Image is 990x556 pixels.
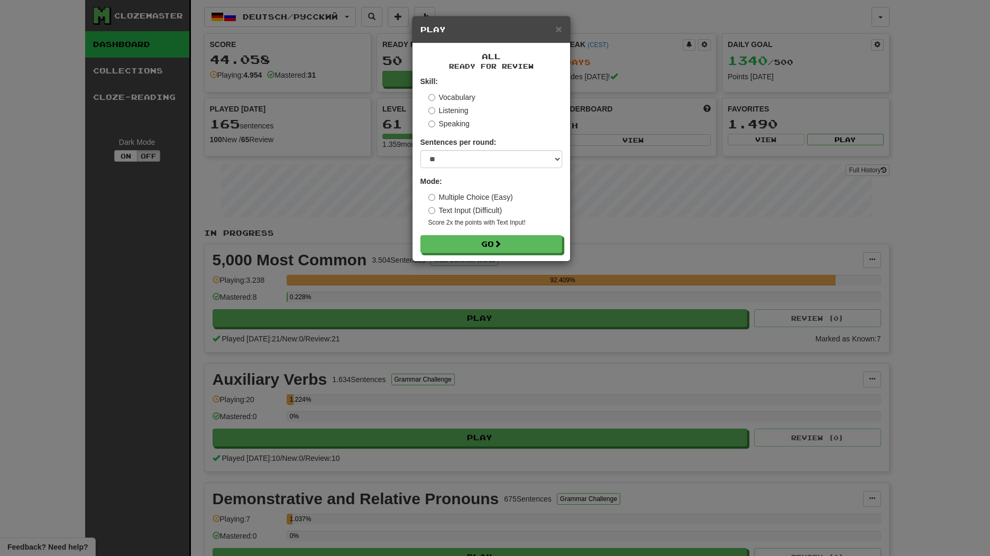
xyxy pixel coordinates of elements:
label: Vocabulary [428,92,475,103]
input: Multiple Choice (Easy) [428,194,435,201]
input: Text Input (Difficult) [428,207,435,214]
strong: Mode: [420,177,442,186]
button: Close [555,23,562,34]
label: Listening [428,105,469,116]
span: All [482,52,501,61]
input: Speaking [428,121,435,127]
small: Ready for Review [420,62,562,71]
label: Multiple Choice (Easy) [428,192,513,202]
input: Listening [428,107,435,114]
label: Speaking [428,118,470,129]
input: Vocabulary [428,94,435,101]
span: × [555,23,562,35]
label: Sentences per round: [420,137,497,147]
label: Text Input (Difficult) [428,205,502,216]
button: Go [420,235,562,253]
h5: Play [420,24,562,35]
small: Score 2x the points with Text Input ! [428,218,562,227]
strong: Skill: [420,77,438,86]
